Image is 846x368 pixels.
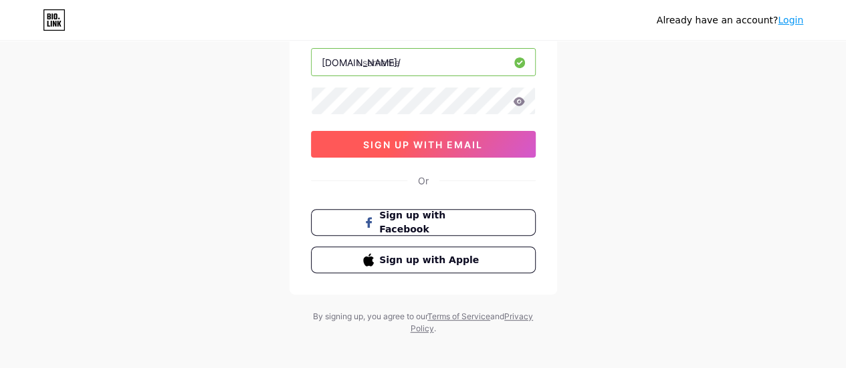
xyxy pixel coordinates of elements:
a: Login [778,15,803,25]
span: Sign up with Facebook [379,208,483,236]
div: Or [418,174,429,188]
a: Terms of Service [427,311,490,321]
input: username [312,49,535,75]
button: Sign up with Facebook [311,209,536,236]
div: [DOMAIN_NAME]/ [322,55,401,69]
div: By signing up, you agree to our and . [310,311,537,335]
button: sign up with email [311,131,536,158]
span: sign up with email [363,139,483,150]
button: Sign up with Apple [311,246,536,273]
span: Sign up with Apple [379,253,483,267]
div: Already have an account? [657,13,803,27]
